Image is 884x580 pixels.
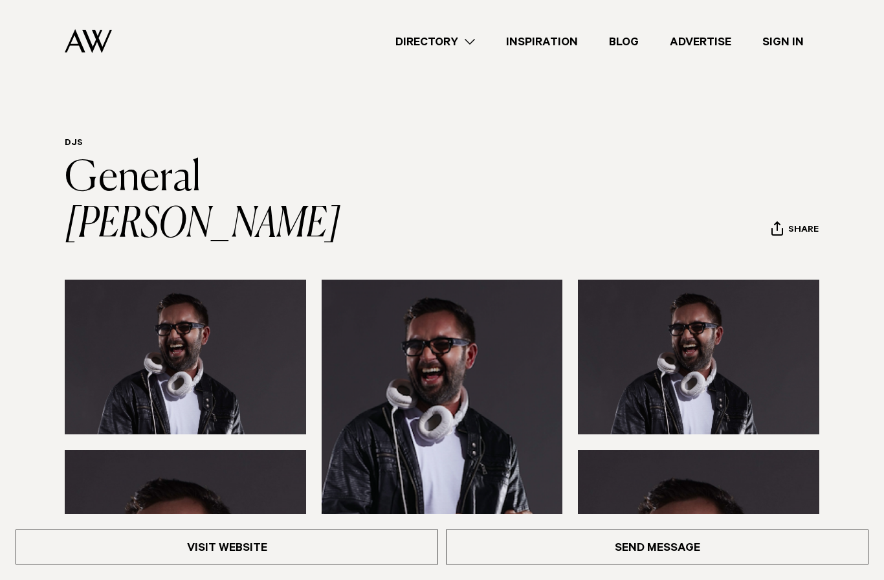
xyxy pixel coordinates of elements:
a: Blog [593,33,654,50]
a: Directory [380,33,491,50]
a: Advertise [654,33,747,50]
a: General [PERSON_NAME] [65,158,340,246]
button: Share [771,221,819,240]
a: Send Message [446,530,868,564]
img: Auckland Weddings Logo [65,29,112,53]
a: Sign In [747,33,819,50]
a: DJs [65,139,83,149]
a: Visit Website [16,530,438,564]
a: Inspiration [491,33,593,50]
span: Share [788,225,819,237]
